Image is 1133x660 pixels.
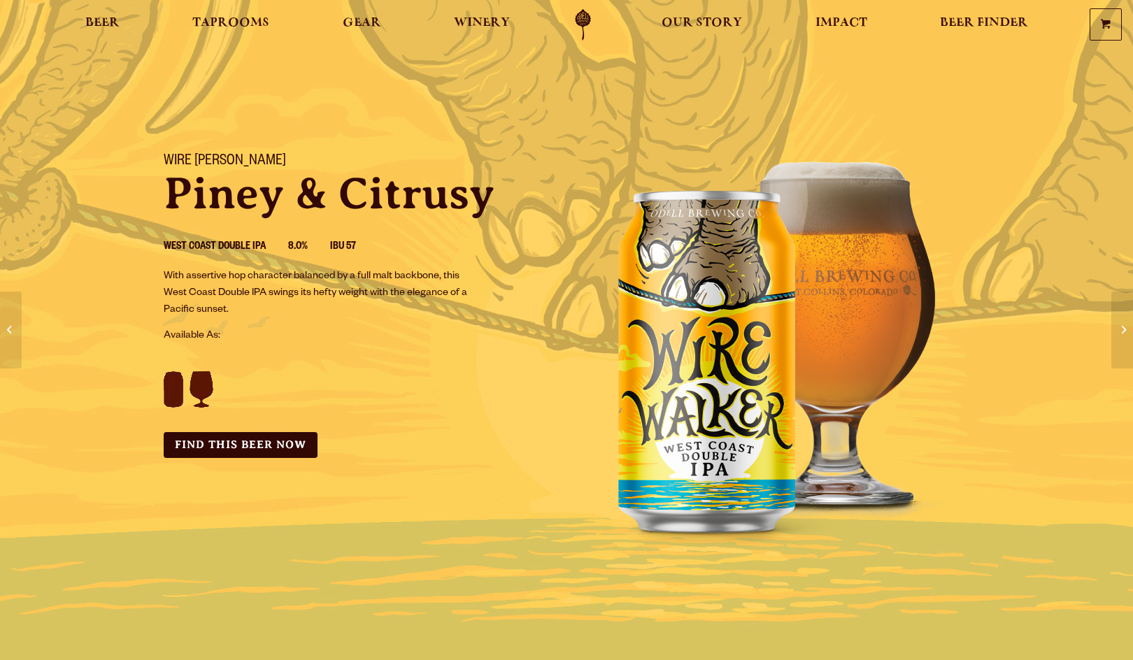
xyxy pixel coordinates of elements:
li: IBU 57 [330,238,378,257]
a: Odell Home [557,9,609,41]
a: Taprooms [183,9,278,41]
span: Beer Finder [940,17,1028,29]
span: Our Story [662,17,742,29]
span: Taprooms [192,17,269,29]
span: Gear [343,17,381,29]
a: Beer [76,9,129,41]
h1: Wire [PERSON_NAME] [164,153,550,171]
span: Beer [85,17,120,29]
p: Available As: [164,328,550,345]
span: Winery [454,17,510,29]
p: Piney & Citrusy [164,171,550,216]
span: Impact [815,17,867,29]
a: Find this Beer Now [164,432,318,458]
a: Our Story [653,9,751,41]
a: Gear [334,9,390,41]
li: West Coast Double IPA [164,238,288,257]
a: Winery [445,9,519,41]
li: 8.0% [288,238,330,257]
a: Impact [806,9,876,41]
a: Beer Finder [931,9,1037,41]
p: With assertive hop character balanced by a full malt backbone, this West Coast Double IPA swings ... [164,268,473,319]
